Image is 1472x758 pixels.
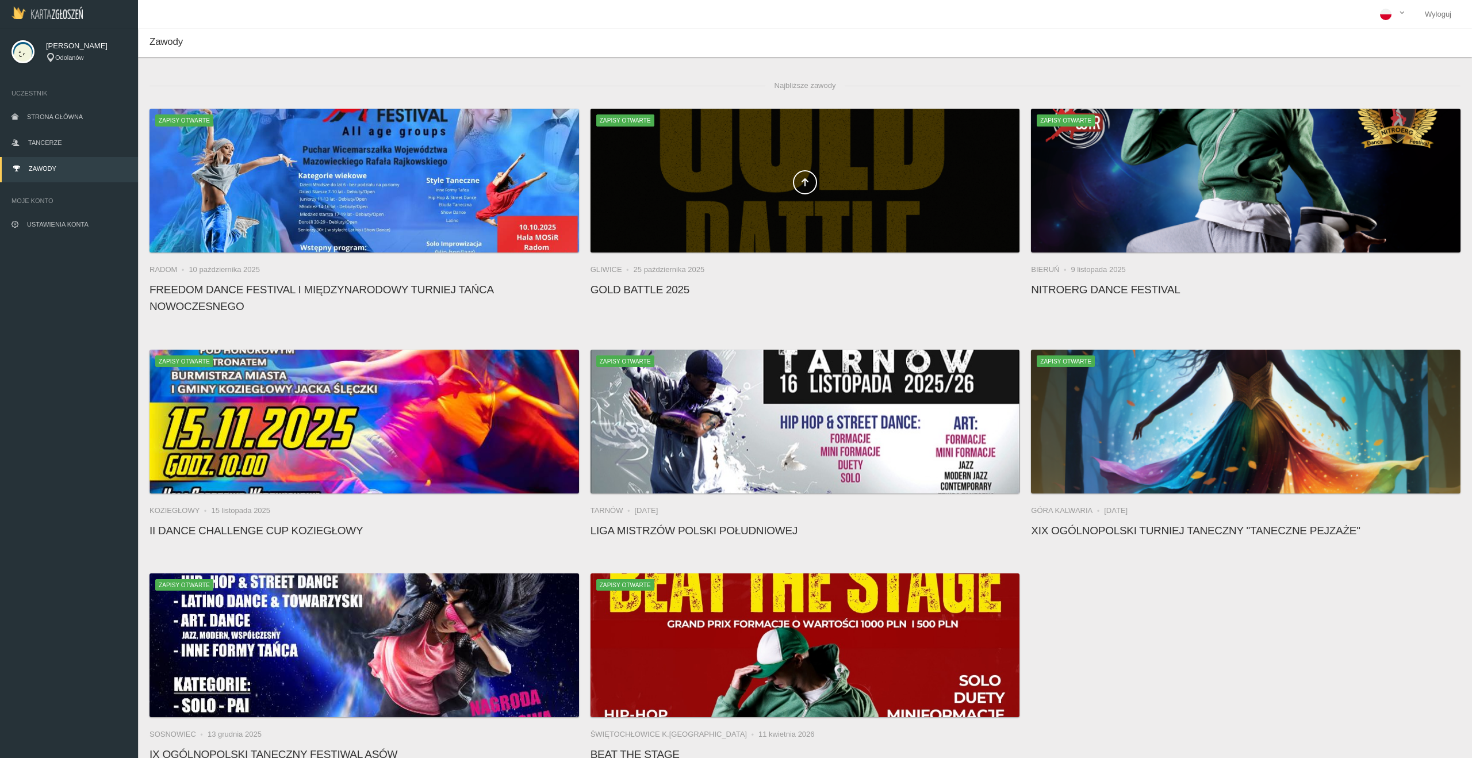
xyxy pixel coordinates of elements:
li: Radom [149,264,189,275]
span: Zapisy otwarte [1037,114,1095,126]
span: Zapisy otwarte [596,114,654,126]
li: Sosnowiec [149,729,208,740]
h4: NitroErg Dance Festival [1031,281,1460,298]
li: 13 grudnia 2025 [208,729,262,740]
li: Góra Kalwaria [1031,505,1104,516]
li: Bieruń [1031,264,1071,275]
img: svg [11,40,34,63]
span: Najbliższe zawody [765,74,845,97]
a: Liga Mistrzów Polski PołudniowejZapisy otwarte [591,350,1020,493]
span: Strona główna [27,113,83,120]
img: IX Ogólnopolski Taneczny Festiwal Asów [149,573,579,717]
span: Zawody [149,36,183,47]
img: Beat the Stage [591,573,1020,717]
h4: Gold Battle 2025 [591,281,1020,298]
span: Zapisy otwarte [155,355,213,367]
img: Logo [11,6,83,19]
li: Koziegłowy [149,505,211,516]
li: 15 listopada 2025 [211,505,270,516]
li: [DATE] [1104,505,1128,516]
h4: XIX Ogólnopolski Turniej Taneczny "Taneczne Pejzaże" [1031,522,1460,539]
a: II Dance Challenge Cup KOZIEGŁOWYZapisy otwarte [149,350,579,493]
a: NitroErg Dance FestivalZapisy otwarte [1031,109,1460,252]
span: Zapisy otwarte [596,355,654,367]
li: Świętochłowice k.[GEOGRAPHIC_DATA] [591,729,758,740]
span: [PERSON_NAME] [46,40,126,52]
img: II Dance Challenge Cup KOZIEGŁOWY [149,350,579,493]
img: FREEDOM DANCE FESTIVAL I Międzynarodowy Turniej Tańca Nowoczesnego [149,109,579,252]
span: Zapisy otwarte [155,114,213,126]
div: Odolanów [46,53,126,63]
li: Tarnów [591,505,635,516]
span: Zapisy otwarte [155,579,213,591]
li: Gliwice [591,264,634,275]
h4: FREEDOM DANCE FESTIVAL I Międzynarodowy Turniej Tańca Nowoczesnego [149,281,579,315]
a: XIX Ogólnopolski Turniej Taneczny "Taneczne Pejzaże"Zapisy otwarte [1031,350,1460,493]
a: Gold Battle 2025Zapisy otwarte [591,109,1020,252]
a: IX Ogólnopolski Taneczny Festiwal AsówZapisy otwarte [149,573,579,717]
li: [DATE] [634,505,658,516]
img: NitroErg Dance Festival [1031,109,1460,252]
li: 9 listopada 2025 [1071,264,1125,275]
span: Zapisy otwarte [1037,355,1095,367]
li: 10 października 2025 [189,264,260,275]
span: Uczestnik [11,87,126,99]
li: 25 października 2025 [634,264,705,275]
img: Liga Mistrzów Polski Południowej [591,350,1020,493]
span: Moje konto [11,195,126,206]
h4: Liga Mistrzów Polski Południowej [591,522,1020,539]
h4: II Dance Challenge Cup KOZIEGŁOWY [149,522,579,539]
a: Beat the StageZapisy otwarte [591,573,1020,717]
a: FREEDOM DANCE FESTIVAL I Międzynarodowy Turniej Tańca NowoczesnegoZapisy otwarte [149,109,579,252]
span: Zawody [29,165,56,172]
span: Zapisy otwarte [596,579,654,591]
li: 11 kwietnia 2026 [758,729,815,740]
img: XIX Ogólnopolski Turniej Taneczny "Taneczne Pejzaże" [1031,350,1460,493]
span: Tancerze [28,139,62,146]
span: Ustawienia konta [27,221,89,228]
